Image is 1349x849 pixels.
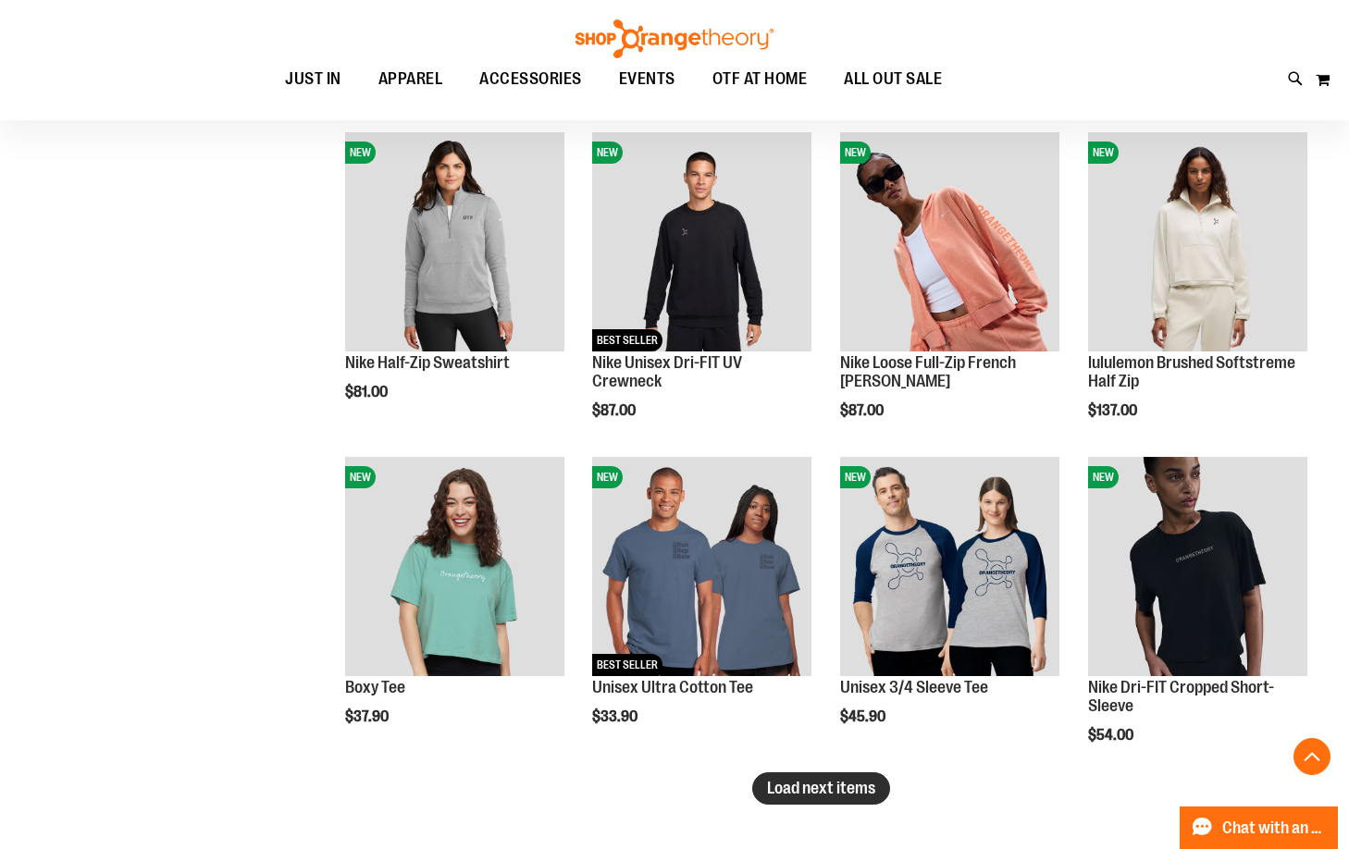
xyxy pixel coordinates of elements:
[840,708,888,725] span: $45.90
[752,772,890,805] button: Load next items
[592,141,623,164] span: NEW
[345,353,510,372] a: Nike Half-Zip Sweatshirt
[840,457,1059,676] img: Unisex 3/4 Sleeve Tee
[592,654,662,676] span: BEST SELLER
[1088,132,1307,351] img: lululemon Brushed Softstreme Half Zip
[345,384,390,400] span: $81.00
[1180,806,1339,849] button: Chat with an Expert
[345,132,564,354] a: Nike Half-Zip SweatshirtNEW
[345,141,376,164] span: NEW
[345,457,564,676] img: Boxy Tee
[336,448,574,772] div: product
[1079,123,1317,466] div: product
[345,678,405,696] a: Boxy Tee
[345,132,564,351] img: Nike Half-Zip Sweatshirt
[378,58,443,100] span: APPAREL
[1088,353,1295,390] a: lululemon Brushed Softstreme Half Zip
[479,58,582,100] span: ACCESSORIES
[1088,141,1119,164] span: NEW
[592,132,811,354] a: Nike Unisex Dri-FIT UV CrewneckNEWBEST SELLER
[1088,132,1307,354] a: lululemon Brushed Softstreme Half ZipNEW
[285,58,341,100] span: JUST IN
[1222,819,1327,837] span: Chat with an Expert
[345,466,376,488] span: NEW
[840,353,1016,390] a: Nike Loose Full-Zip French [PERSON_NAME]
[573,19,776,58] img: Shop Orangetheory
[1088,402,1140,419] span: $137.00
[840,132,1059,351] img: Nike Loose Full-Zip French Terry Hoodie
[592,402,638,419] span: $87.00
[592,466,623,488] span: NEW
[1293,738,1330,775] button: Back To Top
[583,448,821,772] div: product
[844,58,942,100] span: ALL OUT SALE
[592,708,640,725] span: $33.90
[619,58,675,100] span: EVENTS
[592,678,753,696] a: Unisex Ultra Cotton Tee
[592,353,742,390] a: Nike Unisex Dri-FIT UV Crewneck
[840,466,871,488] span: NEW
[345,708,391,725] span: $37.90
[592,457,811,676] img: Unisex Ultra Cotton Tee
[712,58,808,100] span: OTF AT HOME
[1088,457,1307,676] img: Nike Dri-FIT Cropped Short-Sleeve
[1088,457,1307,679] a: Nike Dri-FIT Cropped Short-SleeveNEW
[840,457,1059,679] a: Unisex 3/4 Sleeve TeeNEW
[1079,448,1317,791] div: product
[1088,727,1136,744] span: $54.00
[840,402,886,419] span: $87.00
[583,123,821,466] div: product
[592,132,811,351] img: Nike Unisex Dri-FIT UV Crewneck
[840,678,988,696] a: Unisex 3/4 Sleeve Tee
[336,123,574,448] div: product
[767,779,875,797] span: Load next items
[1088,466,1119,488] span: NEW
[831,123,1069,466] div: product
[592,329,662,351] span: BEST SELLER
[1088,678,1274,715] a: Nike Dri-FIT Cropped Short-Sleeve
[831,448,1069,772] div: product
[345,457,564,679] a: Boxy TeeNEW
[840,132,1059,354] a: Nike Loose Full-Zip French Terry HoodieNEW
[840,141,871,164] span: NEW
[592,457,811,679] a: Unisex Ultra Cotton TeeNEWBEST SELLER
